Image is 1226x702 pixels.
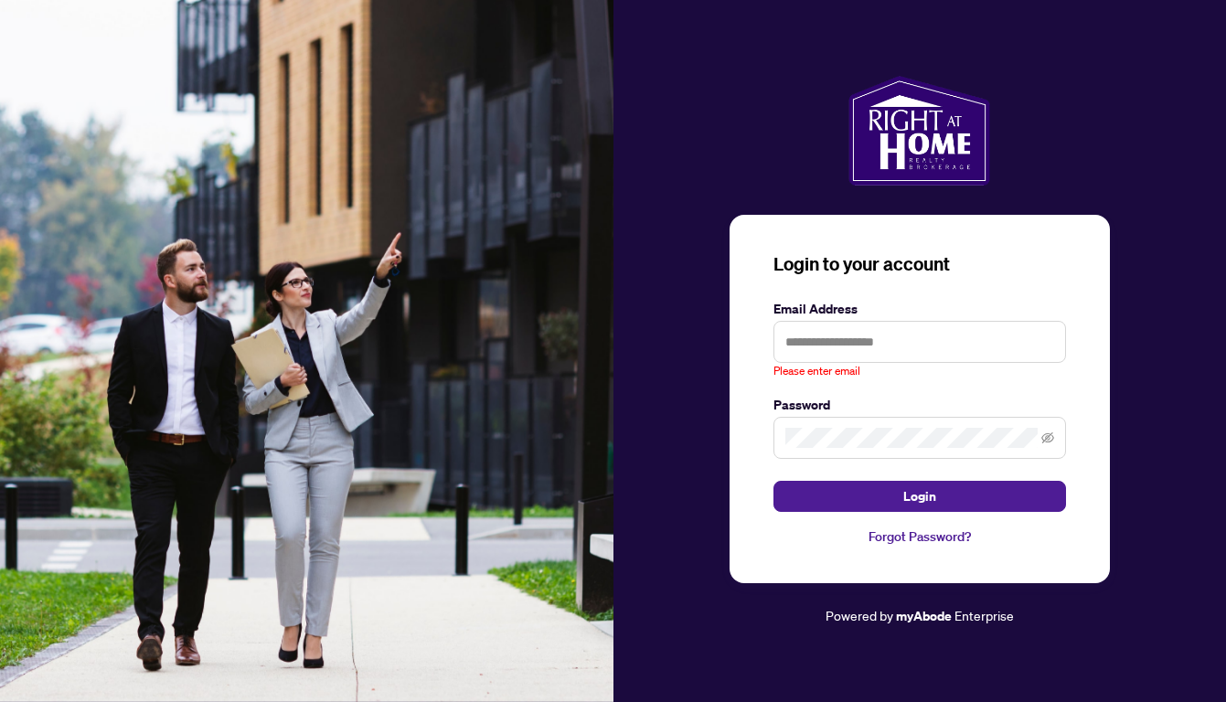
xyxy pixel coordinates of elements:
span: Please enter email [773,363,860,380]
label: Password [773,395,1066,415]
span: Powered by [826,607,893,623]
a: myAbode [896,606,952,626]
a: Forgot Password? [773,526,1066,547]
label: Email Address [773,299,1066,319]
h3: Login to your account [773,251,1066,277]
span: eye-invisible [1041,431,1054,444]
button: Login [773,481,1066,512]
span: Enterprise [954,607,1014,623]
span: Login [903,482,936,511]
img: ma-logo [848,76,990,186]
